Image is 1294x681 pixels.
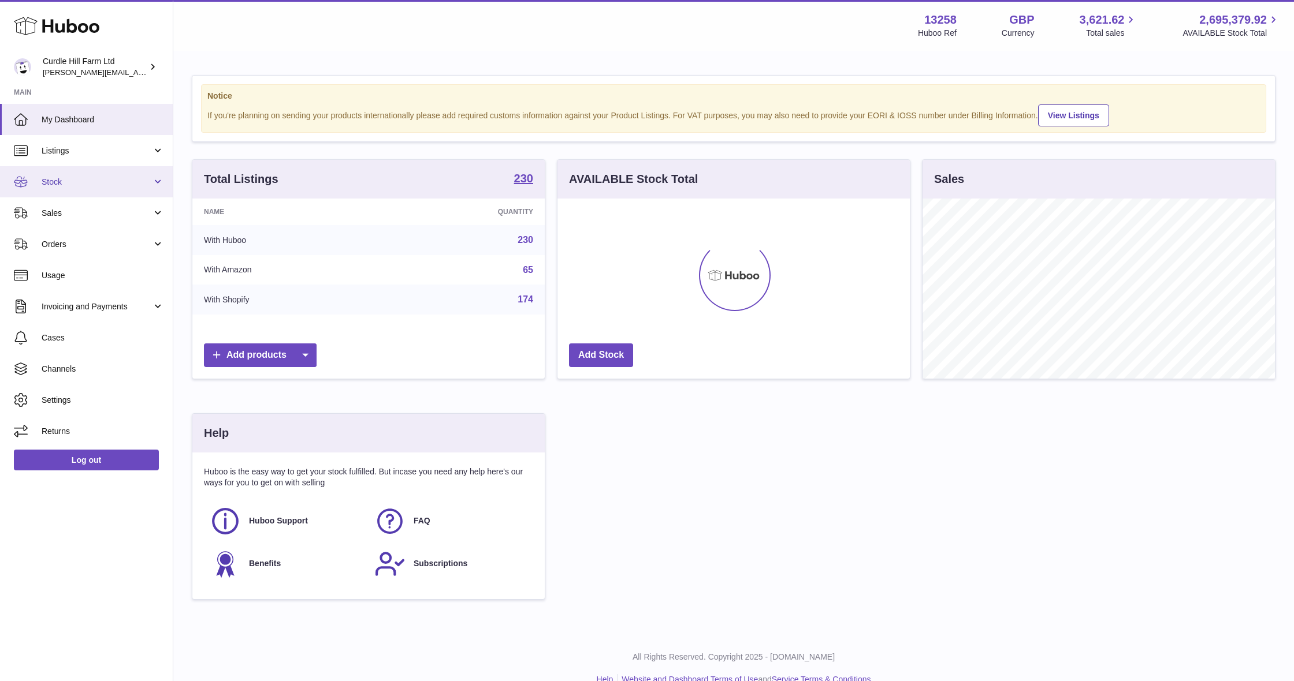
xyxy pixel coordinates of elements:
[1080,12,1138,39] a: 3,621.62 Total sales
[374,506,527,537] a: FAQ
[924,12,957,28] strong: 13258
[192,199,385,225] th: Name
[514,173,533,186] a: 230
[523,265,533,275] a: 65
[210,548,363,579] a: Benefits
[414,558,467,569] span: Subscriptions
[918,28,957,39] div: Huboo Ref
[1038,104,1109,126] a: View Listings
[374,548,527,579] a: Subscriptions
[569,171,698,187] h3: AVAILABLE Stock Total
[14,450,159,470] a: Log out
[518,235,533,245] a: 230
[14,58,31,76] img: miranda@diddlysquatfarmshop.com
[210,506,363,537] a: Huboo Support
[207,91,1260,102] strong: Notice
[249,515,308,526] span: Huboo Support
[42,426,164,437] span: Returns
[204,343,317,367] a: Add products
[42,270,164,281] span: Usage
[204,171,278,187] h3: Total Listings
[207,103,1260,126] div: If you're planning on sending your products internationally please add required customs informati...
[192,255,385,285] td: With Amazon
[42,145,152,156] span: Listings
[42,239,152,250] span: Orders
[42,208,152,219] span: Sales
[514,173,533,184] strong: 230
[192,285,385,315] td: With Shopify
[183,652,1285,663] p: All Rights Reserved. Copyright 2025 - [DOMAIN_NAME]
[192,225,385,255] td: With Huboo
[204,466,533,488] p: Huboo is the easy way to get your stock fulfilled. But incase you need any help here's our ways f...
[42,364,164,375] span: Channels
[1183,12,1280,39] a: 2,695,379.92 AVAILABLE Stock Total
[1199,12,1267,28] span: 2,695,379.92
[1183,28,1280,39] span: AVAILABLE Stock Total
[1009,12,1034,28] strong: GBP
[43,68,232,77] span: [PERSON_NAME][EMAIL_ADDRESS][DOMAIN_NAME]
[42,332,164,343] span: Cases
[43,56,147,78] div: Curdle Hill Farm Ltd
[42,301,152,312] span: Invoicing and Payments
[249,558,281,569] span: Benefits
[42,177,152,188] span: Stock
[934,171,964,187] h3: Sales
[42,114,164,125] span: My Dashboard
[569,343,633,367] a: Add Stock
[42,395,164,406] span: Settings
[1086,28,1137,39] span: Total sales
[518,294,533,304] a: 174
[414,515,430,526] span: FAQ
[1080,12,1125,28] span: 3,621.62
[204,425,229,441] h3: Help
[385,199,545,225] th: Quantity
[1002,28,1035,39] div: Currency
